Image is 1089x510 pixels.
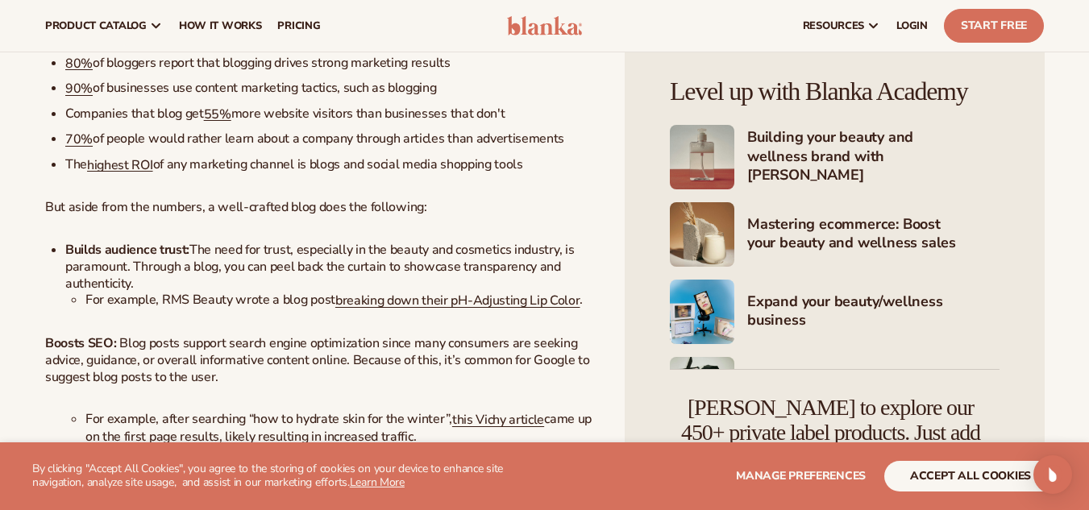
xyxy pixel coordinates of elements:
[747,215,1000,255] h4: Mastering ecommerce: Boost your beauty and wellness sales
[231,105,505,122] span: more website visitors than businesses that don't
[670,357,734,421] img: Shopify Image 5
[1033,455,1072,494] div: Open Intercom Messenger
[65,241,189,259] strong: Builds audience trust:
[747,292,1000,332] h4: Expand your beauty/wellness business
[87,155,152,173] a: highest ROI
[85,410,592,446] span: came up on the first page results, likely resulting in increased traffic.
[670,280,734,344] img: Shopify Image 4
[670,202,734,267] img: Shopify Image 3
[896,19,928,32] span: LOGIN
[670,357,1000,421] a: Shopify Image 5 Marketing your beauty and wellness brand 101
[736,468,866,483] span: Manage preferences
[85,410,452,428] span: For example, after searching “how to hydrate skin for the winter”,
[747,128,1000,186] h4: Building your beauty and wellness brand with [PERSON_NAME]
[803,19,864,32] span: resources
[670,396,991,470] h4: [PERSON_NAME] to explore our 450+ private label products. Just add your brand – we handle the rest!
[670,202,1000,267] a: Shopify Image 3 Mastering ecommerce: Boost your beauty and wellness sales
[452,411,544,429] a: this Vichy article
[153,155,523,173] span: of any marketing channel is blogs and social media shopping tools
[580,291,583,309] span: .
[32,462,538,490] p: By clicking "Accept All Cookies", you agree to the storing of cookies on your device to enhance s...
[670,125,1000,189] a: Shopify Image 2 Building your beauty and wellness brand with [PERSON_NAME]
[204,105,231,122] a: 55%
[670,125,734,189] img: Shopify Image 2
[93,130,564,147] span: of people would rather learn about a company through articles than advertisements
[335,292,580,309] a: breaking down their pH-Adjusting Lip Color
[93,54,451,72] span: of bloggers report that blogging drives strong marketing results
[65,105,204,122] span: Companies that blog get
[507,16,583,35] img: logo
[45,334,116,352] strong: Boosts SEO:
[65,131,93,148] a: 70%
[45,198,427,216] span: But aside from the numbers, a well-crafted blog does the following:
[179,19,262,32] span: How It Works
[277,19,320,32] span: pricing
[670,280,1000,344] a: Shopify Image 4 Expand your beauty/wellness business
[65,54,93,72] a: 80%
[65,80,93,97] a: 90%
[93,79,436,97] span: of businesses use content marketing tactics, such as blogging
[65,155,87,173] span: The
[350,475,405,490] a: Learn More
[736,461,866,491] button: Manage preferences
[884,461,1057,491] button: accept all cookies
[944,9,1044,43] a: Start Free
[85,291,335,309] span: For example, RMS Beauty wrote a blog post
[65,241,574,292] span: The need for trust, especially in the beauty and cosmetics industry, is paramount. Through a blog...
[670,77,1000,106] h4: Level up with Blanka Academy
[45,19,147,32] span: product catalog
[45,334,589,386] span: Blog posts support search engine optimization since many consumers are seeking advice, guidance, ...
